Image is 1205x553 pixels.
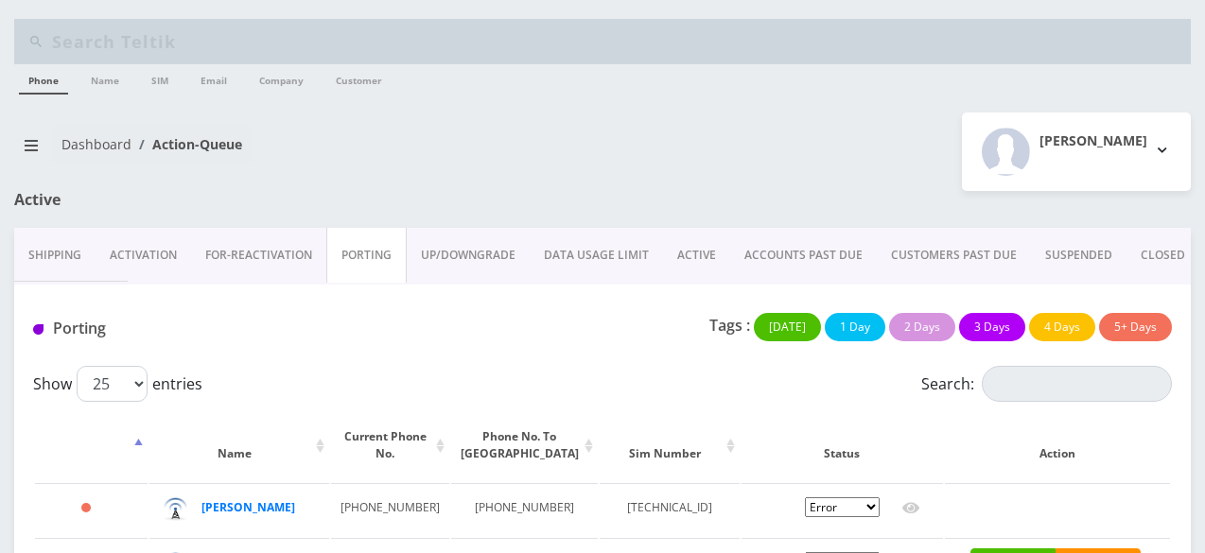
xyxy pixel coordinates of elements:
a: UP/DOWNGRADE [407,228,530,283]
td: [TECHNICAL_ID] [600,483,740,536]
a: Dashboard [61,135,131,153]
th: Action [945,409,1170,481]
th: Current Phone No.: activate to sort column ascending [331,409,449,481]
button: [PERSON_NAME] [962,112,1191,191]
th: Status [742,409,944,481]
input: Search Teltik [52,24,1186,60]
td: [PHONE_NUMBER] [331,483,449,536]
img: Porting [33,324,44,335]
button: [DATE] [754,313,821,341]
h1: Porting [33,320,393,337]
th: Name: activate to sort column ascending [149,409,329,481]
a: Shipping [14,228,96,283]
nav: breadcrumb [14,125,588,179]
a: ACTIVE [663,228,730,283]
li: Action-Queue [131,134,242,154]
a: Company [250,64,313,93]
a: Email [191,64,236,93]
a: FOR-REActivation [191,228,326,283]
a: CUSTOMERS PAST DUE [877,228,1031,283]
select: Showentries [77,366,148,402]
button: 4 Days [1029,313,1095,341]
a: Phone [19,64,68,95]
th: Phone No. To Port: activate to sort column ascending [451,409,598,481]
button: 3 Days [959,313,1025,341]
p: Tags : [709,314,750,337]
h2: [PERSON_NAME] [1039,133,1147,149]
th: : activate to sort column descending [35,409,148,481]
button: 2 Days [889,313,955,341]
button: 5+ Days [1099,313,1172,341]
label: Search: [921,366,1172,402]
a: PORTING [326,228,407,283]
a: SIM [142,64,178,93]
a: CLOSED [1126,228,1199,283]
button: 1 Day [825,313,885,341]
label: Show entries [33,366,202,402]
a: ACCOUNTS PAST DUE [730,228,877,283]
a: SUSPENDED [1031,228,1126,283]
a: Name [81,64,129,93]
a: Activation [96,228,191,283]
h1: Active [14,191,388,209]
a: Customer [326,64,392,93]
a: [PERSON_NAME] [201,499,295,515]
input: Search: [982,366,1172,402]
a: DATA USAGE LIMIT [530,228,663,283]
td: [PHONE_NUMBER] [451,483,598,536]
th: Sim Number: activate to sort column ascending [600,409,740,481]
